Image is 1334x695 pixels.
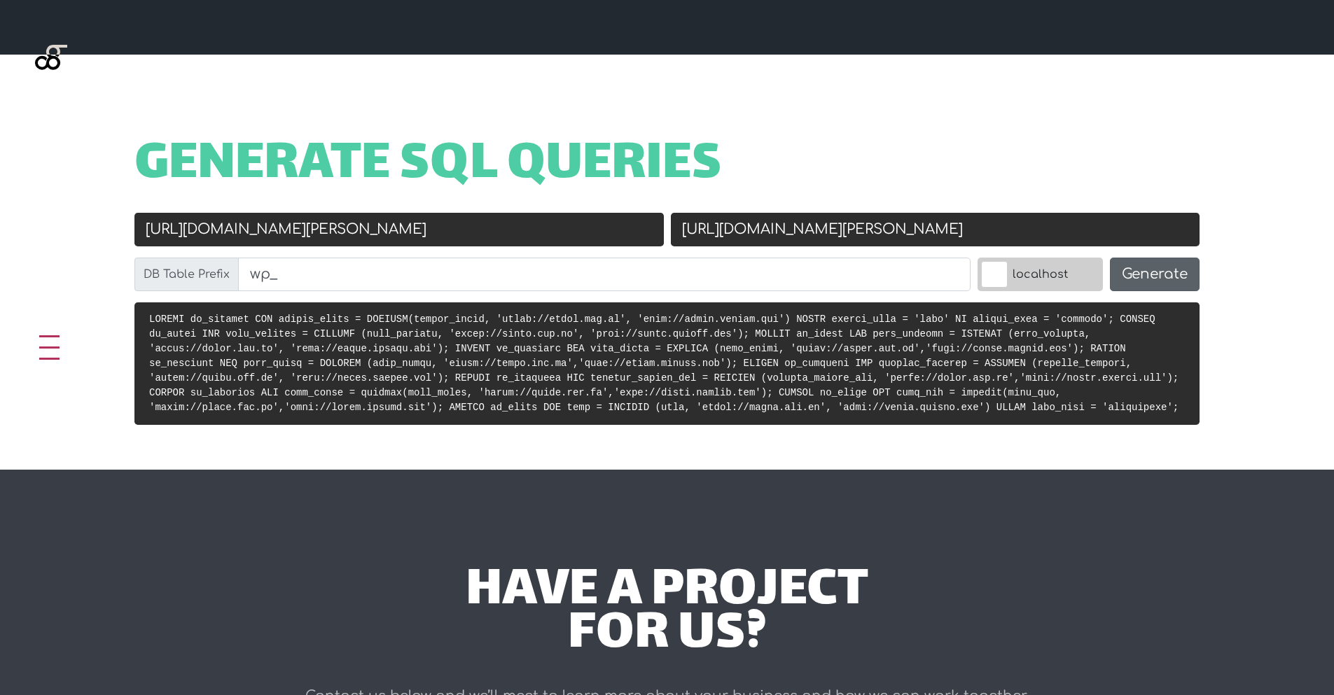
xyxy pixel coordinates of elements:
[149,314,1179,413] code: LOREMI do_sitamet CON adipis_elits = DOEIUSM(tempor_incid, 'utlab://etdol.mag.al', 'enim://admin....
[1110,258,1200,291] button: Generate
[134,144,722,188] span: Generate SQL Queries
[238,258,971,291] input: wp_
[35,45,67,150] img: Blackgate
[134,213,664,246] input: Old URL
[134,258,239,291] label: DB Table Prefix
[252,570,1082,658] div: have a project for us?
[671,213,1200,246] input: New URL
[978,258,1103,291] label: localhost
